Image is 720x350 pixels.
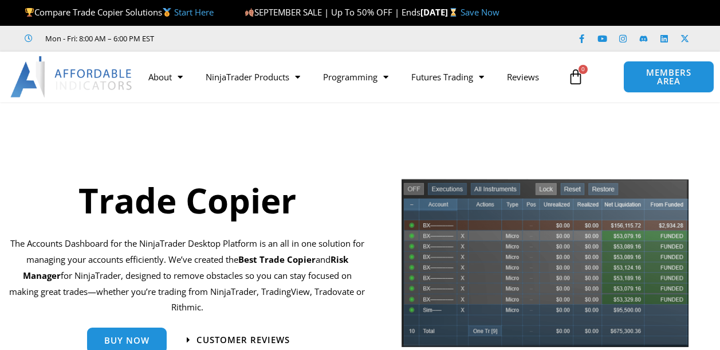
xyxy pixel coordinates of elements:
img: 🥇 [163,8,171,17]
a: Customer Reviews [187,336,290,344]
span: MEMBERS AREA [635,68,702,85]
nav: Menu [137,64,562,90]
img: 🏆 [25,8,34,17]
span: Customer Reviews [196,336,290,344]
h1: Trade Copier [9,176,366,224]
strong: Risk Manager [23,254,348,281]
span: Buy Now [104,336,149,345]
a: Save Now [461,6,499,18]
a: Start Here [174,6,214,18]
a: MEMBERS AREA [623,61,714,93]
strong: [DATE] [420,6,460,18]
a: Programming [312,64,400,90]
span: Compare Trade Copier Solutions [25,6,214,18]
img: 🍂 [245,8,254,17]
img: ⌛ [449,8,458,17]
span: 0 [579,65,588,74]
b: Best Trade Copier [238,254,316,265]
a: About [137,64,194,90]
p: The Accounts Dashboard for the NinjaTrader Desktop Platform is an all in one solution for managin... [9,236,366,316]
span: Mon - Fri: 8:00 AM – 6:00 PM EST [42,32,154,45]
a: Futures Trading [400,64,495,90]
span: SEPTEMBER SALE | Up To 50% OFF | Ends [245,6,420,18]
a: 0 [550,60,601,94]
iframe: Customer reviews powered by Trustpilot [170,33,342,44]
a: Reviews [495,64,550,90]
img: LogoAI | Affordable Indicators – NinjaTrader [10,56,133,98]
a: NinjaTrader Products [194,64,312,90]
